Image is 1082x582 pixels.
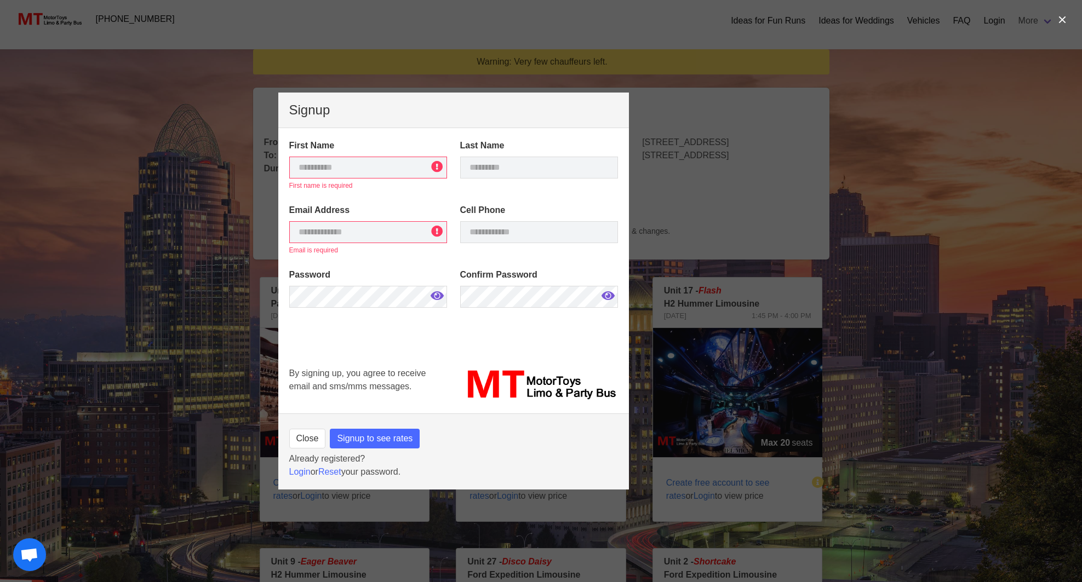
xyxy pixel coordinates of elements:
[460,204,618,217] label: Cell Phone
[330,429,420,448] button: Signup to see rates
[289,245,447,255] p: Email is required
[13,538,46,571] div: Open chat
[289,139,447,152] label: First Name
[289,452,618,465] p: Already registered?
[337,432,413,445] span: Signup to see rates
[318,467,341,476] a: Reset
[289,465,618,479] p: or your password.
[289,429,326,448] button: Close
[289,103,618,117] p: Signup
[460,268,618,281] label: Confirm Password
[283,360,454,410] div: By signing up, you agree to receive email and sms/mms messages.
[289,268,447,281] label: Password
[289,181,447,191] p: First name is required
[460,367,618,403] img: MT_logo_name.png
[289,323,456,405] iframe: reCAPTCHA
[289,204,447,217] label: Email Address
[460,139,618,152] label: Last Name
[289,467,311,476] a: Login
